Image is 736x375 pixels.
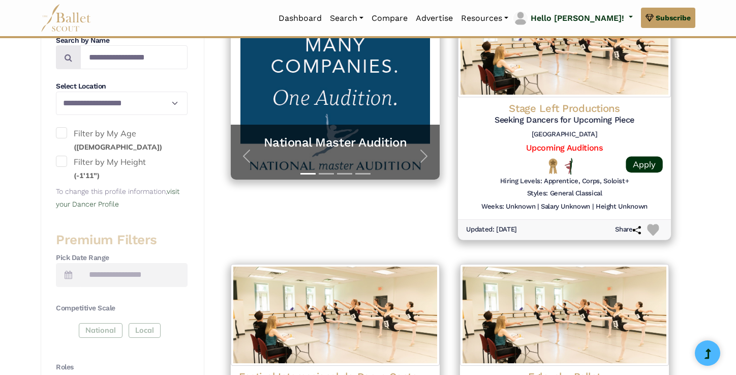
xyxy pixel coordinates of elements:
a: Search [326,8,367,29]
a: National Master Audition [241,135,430,151]
input: Search by names... [80,45,188,69]
h4: Stage Left Productions [466,102,663,116]
a: Resources [457,8,512,29]
button: Slide 2 [319,168,334,180]
h6: Salary Unknown [541,203,590,211]
h6: Hiring Levels: Apprentice, Corps, Soloist+ [500,177,629,185]
h6: Share [615,226,641,235]
img: All [565,158,572,175]
a: Compare [367,8,412,29]
a: Apply [626,156,662,172]
h4: Competitive Scale [56,303,188,313]
h6: Weeks: Unknown [481,203,535,211]
img: Heart [647,224,659,236]
h6: Styles: General Classical [527,190,602,198]
h4: Roles [56,362,188,372]
h4: Select Location [56,81,188,92]
button: Slide 1 [300,168,316,180]
img: profile picture [513,11,528,25]
label: Filter by My Age [56,127,188,153]
a: Upcoming Auditions [526,143,602,153]
p: Hello [PERSON_NAME]! [531,12,624,25]
a: profile picture Hello [PERSON_NAME]! [512,10,633,26]
img: gem.svg [646,12,654,23]
small: (-1'11") [74,171,100,180]
span: Subscribe [656,12,691,23]
button: Slide 3 [337,168,352,180]
img: Logo [460,264,669,366]
h5: Seeking Dancers for Upcoming Piece [466,115,663,126]
h4: Pick Date Range [56,253,188,263]
h3: Premium Filters [56,232,188,249]
a: Dashboard [274,8,326,29]
a: Advertise [412,8,457,29]
small: To change this profile information, [56,187,179,209]
label: Filter by My Height [56,156,188,182]
img: Logo [231,264,440,366]
h6: | [537,203,539,211]
h6: [GEOGRAPHIC_DATA] [466,130,663,139]
img: National [546,158,560,175]
h4: Search by Name [56,36,188,46]
small: ([DEMOGRAPHIC_DATA]) [74,142,162,152]
a: Subscribe [641,8,695,28]
h6: Height Unknown [596,203,648,211]
button: Slide 4 [355,168,371,180]
h6: Updated: [DATE] [466,226,517,235]
h6: | [592,203,594,211]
